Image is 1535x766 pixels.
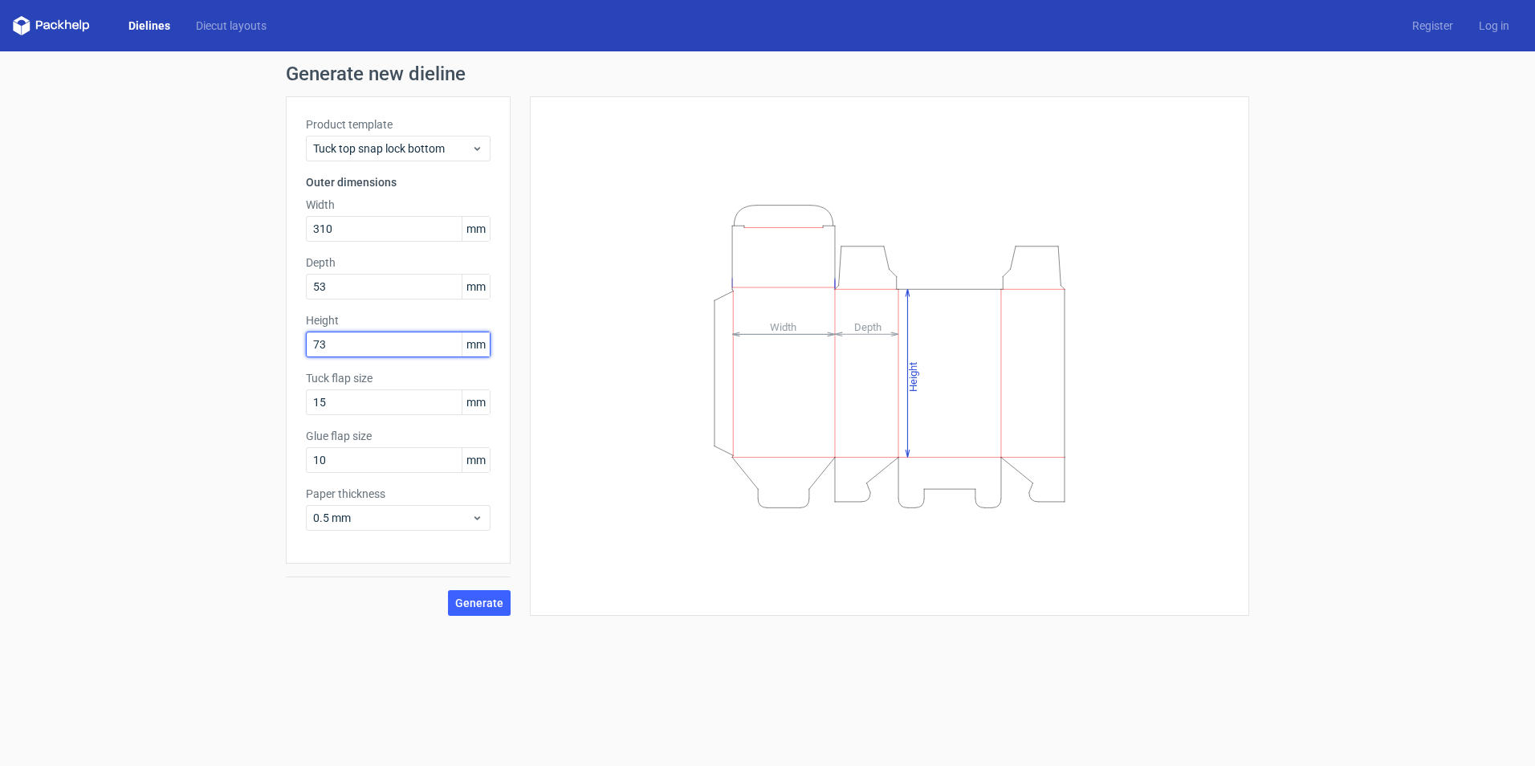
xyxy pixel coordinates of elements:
span: mm [462,448,490,472]
a: Log in [1466,18,1522,34]
h3: Outer dimensions [306,174,491,190]
label: Height [306,312,491,328]
label: Depth [306,255,491,271]
span: mm [462,217,490,241]
tspan: Depth [854,320,882,332]
span: 0.5 mm [313,510,471,526]
button: Generate [448,590,511,616]
span: mm [462,275,490,299]
label: Tuck flap size [306,370,491,386]
label: Glue flap size [306,428,491,444]
a: Diecut layouts [183,18,279,34]
span: mm [462,332,490,357]
label: Width [306,197,491,213]
label: Paper thickness [306,486,491,502]
a: Dielines [116,18,183,34]
label: Product template [306,116,491,132]
tspan: Width [770,320,796,332]
span: mm [462,390,490,414]
span: Generate [455,597,503,609]
a: Register [1399,18,1466,34]
span: Tuck top snap lock bottom [313,141,471,157]
tspan: Height [907,361,919,391]
h1: Generate new dieline [286,64,1249,84]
